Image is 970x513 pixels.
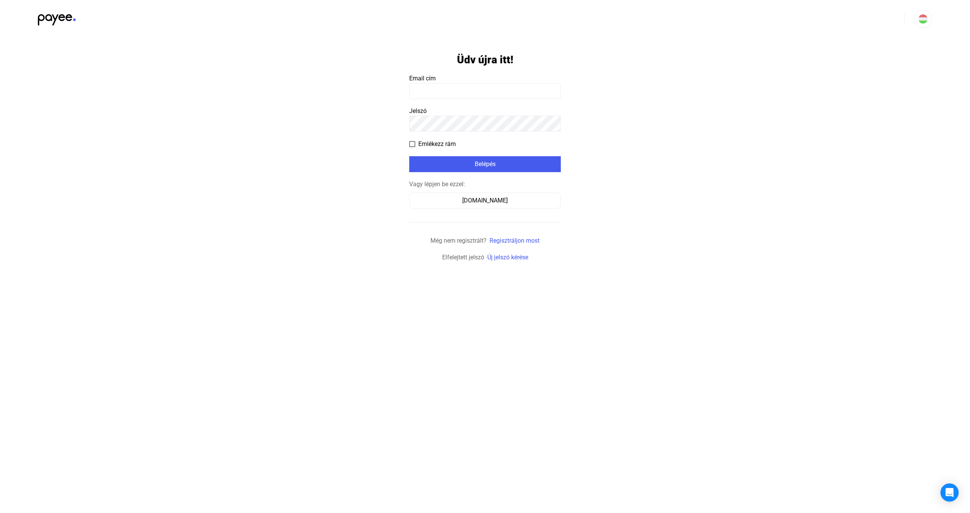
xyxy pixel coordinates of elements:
[490,237,540,244] a: Regisztráljon most
[442,254,484,261] span: Elfelejtett jelszó
[412,196,558,205] div: [DOMAIN_NAME]
[409,156,561,172] button: Belépés
[409,107,427,115] span: Jelszó
[409,197,561,204] a: [DOMAIN_NAME]
[457,53,513,66] h1: Üdv újra itt!
[411,160,559,169] div: Belépés
[418,140,456,149] span: Emlékezz rám
[487,254,528,261] a: Új jelszó kérése
[409,180,561,189] div: Vagy lépjen be ezzel:
[38,10,76,25] img: black-payee-blue-dot.svg
[430,237,487,244] span: Még nem regisztrált?
[409,75,436,82] span: Email cím
[409,193,561,209] button: [DOMAIN_NAME]
[918,14,928,24] img: HU
[940,483,959,502] div: Open Intercom Messenger
[914,10,932,28] button: HU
